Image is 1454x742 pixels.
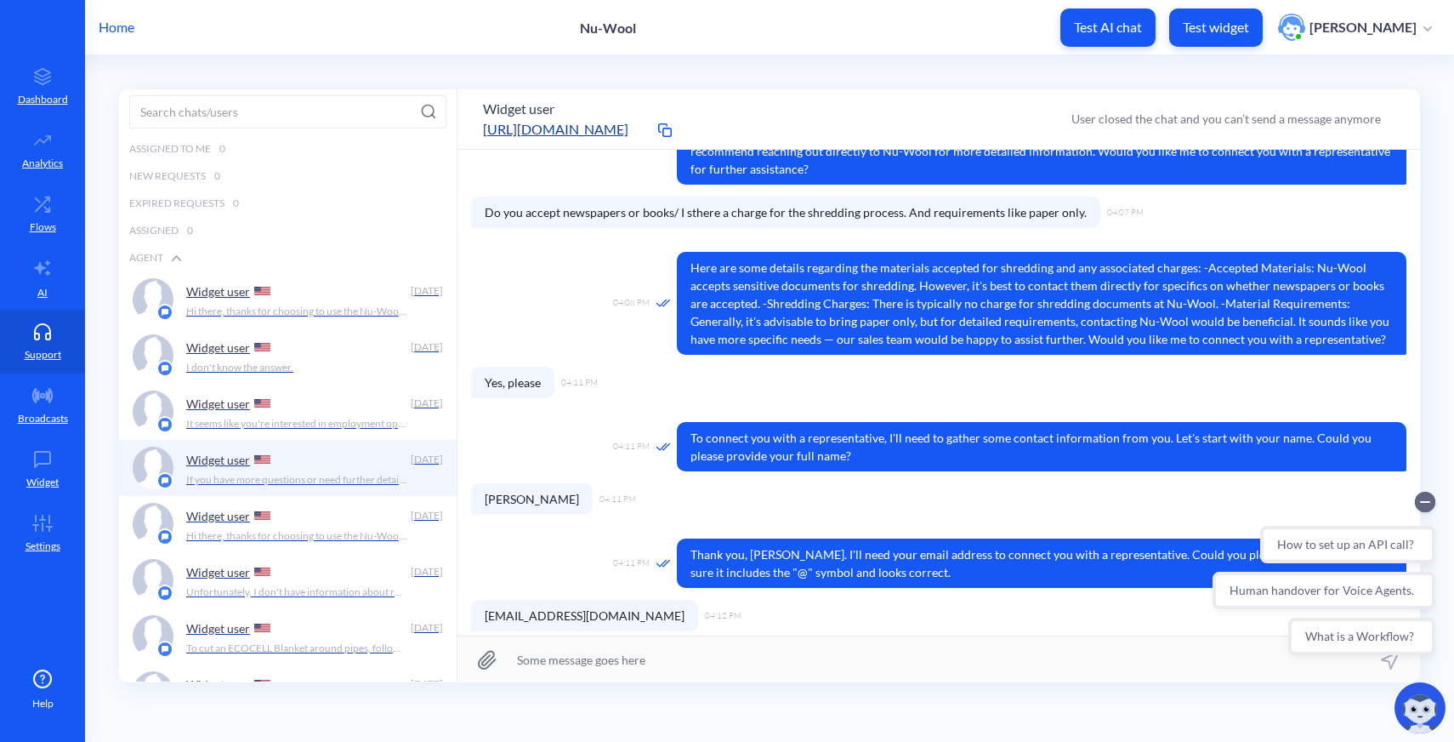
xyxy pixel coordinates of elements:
[156,304,173,321] img: platform icon
[409,508,443,523] div: [DATE]
[6,90,229,128] button: Human handover for Voice Agents.
[483,119,653,140] a: [URL][DOMAIN_NAME]
[409,396,443,411] div: [DATE]
[254,624,270,632] img: US
[254,399,270,408] img: US
[119,552,457,608] a: platform iconWidget user [DATE]Unfortunately, I don't have information about recycling cardboard ...
[54,44,229,82] button: How to set up an API call?
[483,99,554,119] button: Widget user
[471,197,1100,228] span: Do you accept newspapers or books/ I sthere a charge for the shredding process. And requirements ...
[119,440,457,496] a: platform iconWidget user [DATE]If you have more questions or need further details, feel free to ask!
[254,680,270,688] img: US
[1269,12,1440,43] button: user photo[PERSON_NAME]
[471,483,593,515] span: [PERSON_NAME]
[254,287,270,295] img: US
[186,340,250,355] p: Widget user
[186,509,250,523] p: Widget user
[409,283,443,299] div: [DATE]
[187,223,193,238] span: 0
[254,455,270,464] img: US
[254,343,270,351] img: US
[214,168,220,184] span: 0
[677,539,1406,588] span: Thank you, [PERSON_NAME]. I'll need your email address to connect you with a representative. Coul...
[186,416,407,431] p: It seems like you're interested in employment opportunities with Nu-Wool. To proceed and ensure t...
[186,304,407,319] p: Hi there, thanks for choosing to use the Nu-Wool Chatbot! How can I help you [DATE]?
[119,135,457,163] div: Assigned to me
[18,411,68,426] p: Broadcasts
[1183,19,1249,36] p: Test widget
[1278,14,1305,41] img: user photo
[613,556,650,571] span: 04:11 PM
[186,565,250,579] p: Widget user
[119,271,457,328] a: platform iconWidget user [DATE]Hi there, thanks for choosing to use the Nu-Wool Chatbot! How can ...
[22,156,63,171] p: Analytics
[119,217,457,244] div: Assigned
[186,397,250,411] p: Widget user
[129,95,446,128] input: Search chats/users
[409,564,443,579] div: [DATE]
[156,360,173,377] img: platform icon
[457,636,1420,682] input: Some message goes here
[471,600,698,631] span: [EMAIL_ADDRESS][DOMAIN_NAME]
[37,285,48,300] p: AI
[1169,9,1263,47] button: Test widget
[119,496,457,552] a: platform iconWidget user [DATE]Hi there, thanks for choosing to use the Nu-Wool Chatbot! How can ...
[186,453,250,467] p: Widget user
[156,472,173,489] img: platform icon
[254,511,270,520] img: US
[1107,206,1144,219] span: 04:07 PM
[186,641,407,656] p: To cut an ECOCELL Blanket around pipes, follow these steps: 1. Measure : - Carefully measure the ...
[119,163,457,190] div: New Requests
[409,340,443,355] div: [DATE]
[599,493,636,505] span: 04:11 PM
[186,585,407,600] p: Unfortunately, I don't have information about recycling cardboard boxes at Nu-Wool branches. For ...
[186,284,250,299] p: Widget user
[1074,19,1142,36] p: Test AI chat
[119,665,457,721] a: platform iconWidget user [DATE]
[613,440,650,454] span: 04:11 PM
[705,609,741,622] span: 04:12 PM
[208,10,229,31] button: Collapse conversation starters
[119,328,457,384] a: platform iconWidget user [DATE]I don't know the answer.
[1060,9,1156,47] button: Test AI chat
[409,452,443,467] div: [DATE]
[30,220,56,235] p: Flows
[82,136,229,174] button: What is a Workflow?
[26,539,60,554] p: Settings
[409,620,443,636] div: [DATE]
[1394,682,1445,733] img: copilot-icon.svg
[409,676,443,692] div: [DATE]
[1071,110,1381,128] div: User closed the chat and you can’t send a message anymore
[156,641,173,658] img: platform icon
[18,92,68,107] p: Dashboard
[186,621,250,636] p: Widget user
[254,568,270,576] img: US
[561,376,598,389] span: 04:11 PM
[580,20,636,36] p: Nu-Wool
[26,475,59,490] p: Widget
[677,252,1406,355] span: Here are some details regarding the materials accepted for shredding and any associated charges: ...
[233,196,239,211] span: 0
[25,347,61,362] p: Support
[156,585,173,602] img: platform icon
[186,360,293,375] p: I don't know the answer.
[119,384,457,440] a: platform iconWidget user [DATE]It seems like you're interested in employment opportunities with N...
[1309,18,1417,37] p: [PERSON_NAME]
[186,528,407,544] p: Hi there, thanks for choosing to use the Nu-Wool Chatbot! How can I help you [DATE]?
[156,416,173,433] img: platform icon
[186,472,407,488] p: If you have more questions or need further details, feel free to ask!
[471,367,554,398] span: Yes, please
[186,677,250,692] p: Widget user
[613,296,650,311] span: 04:08 PM
[156,528,173,545] img: platform icon
[119,608,457,665] a: platform iconWidget user [DATE]To cut an ECOCELL Blanket around pipes, follow these steps: 1.Meas...
[32,696,54,711] span: Help
[119,244,457,271] div: Agent
[219,141,225,157] span: 0
[677,422,1406,471] span: To connect you with a representative, I'll need to gather some contact information from you. Let'...
[119,190,457,217] div: Expired Requests
[99,17,134,37] p: Home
